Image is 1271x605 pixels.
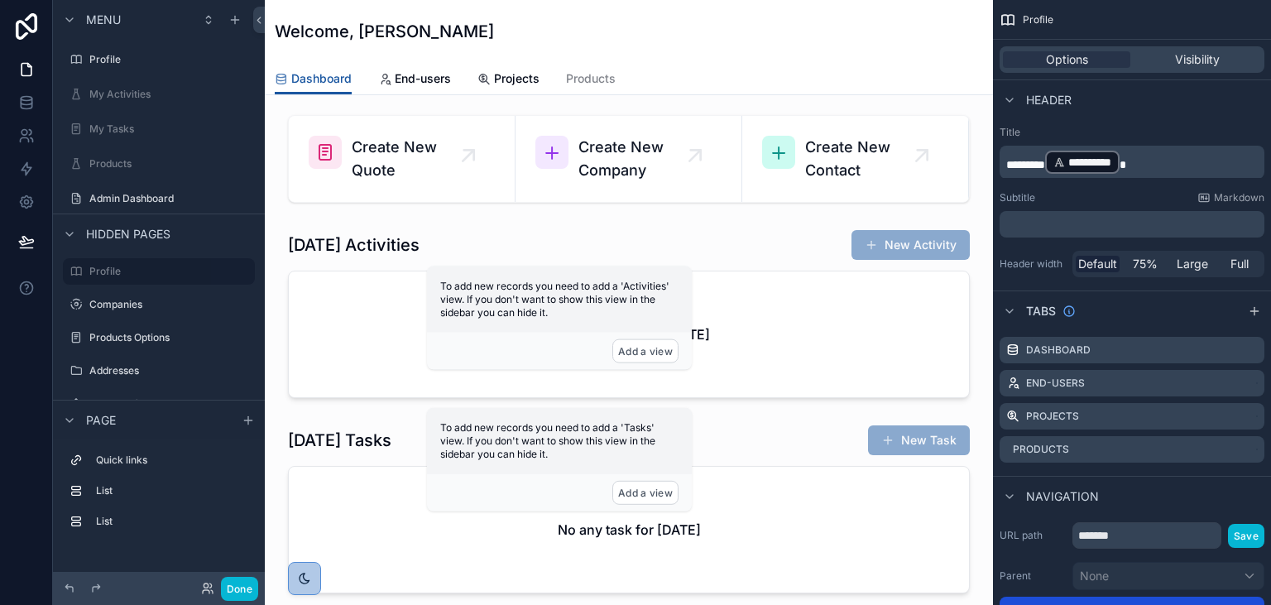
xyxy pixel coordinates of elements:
button: Save [1228,524,1264,548]
span: Visibility [1175,51,1220,68]
a: Products [63,151,255,177]
label: Admin Dashboard [89,192,252,205]
span: None [1080,568,1109,584]
a: Products [566,64,616,97]
span: Menu [86,12,121,28]
label: URL path [1000,529,1066,542]
label: Profile [89,53,252,66]
h1: Welcome, [PERSON_NAME] [275,20,494,43]
label: Title [1000,126,1264,139]
span: Markdown [1214,191,1264,204]
div: scrollable content [1000,211,1264,238]
label: Projects [1026,410,1079,423]
span: Navigation [1026,488,1099,505]
a: My Activities [63,81,255,108]
label: Companies [89,298,252,311]
span: End-users [395,70,451,87]
a: My Tasks [63,116,255,142]
button: Done [221,577,258,601]
label: Profile [89,265,245,278]
span: Full [1230,256,1249,272]
label: Parent [1000,569,1066,583]
span: 75% [1133,256,1158,272]
label: List [96,484,248,497]
a: Profile [63,258,255,285]
a: Products Options [63,324,255,351]
a: Projects [477,64,540,97]
a: Profile [63,46,255,73]
span: Tabs [1026,303,1056,319]
span: Projects [494,70,540,87]
a: End-users [378,64,451,97]
div: scrollable content [53,439,265,551]
label: End-users [1026,377,1085,390]
button: None [1072,562,1264,590]
span: Header [1026,92,1072,108]
span: Page [86,412,116,429]
a: Admin Dashboard [63,185,255,212]
a: Markdown [1197,191,1264,204]
label: List [96,515,248,528]
a: Products for Options [63,391,255,417]
label: Products for Options [89,397,252,411]
span: Profile [1023,13,1053,26]
label: Subtitle [1000,191,1035,204]
label: My Activities [89,88,252,101]
a: Dashboard [275,64,352,95]
div: scrollable content [1000,146,1264,178]
label: My Tasks [89,122,252,136]
span: Options [1046,51,1088,68]
a: Companies [63,291,255,318]
span: To add new records you need to add a 'Activities' view. If you don't want to show this view in th... [440,280,669,319]
label: Products [89,157,252,170]
span: Large [1177,256,1208,272]
span: Default [1078,256,1117,272]
span: To add new records you need to add a 'Tasks' view. If you don't want to show this view in the sid... [440,421,655,460]
span: Dashboard [291,70,352,87]
span: Products [566,70,616,87]
label: Header width [1000,257,1066,271]
span: Hidden pages [86,226,170,242]
label: Dashboard [1026,343,1091,357]
button: Add a view [612,481,679,505]
a: Addresses [63,358,255,384]
label: Quick links [96,454,248,467]
label: Products [1013,443,1069,456]
label: Addresses [89,364,252,377]
label: Products Options [89,331,252,344]
button: Add a view [612,339,679,363]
